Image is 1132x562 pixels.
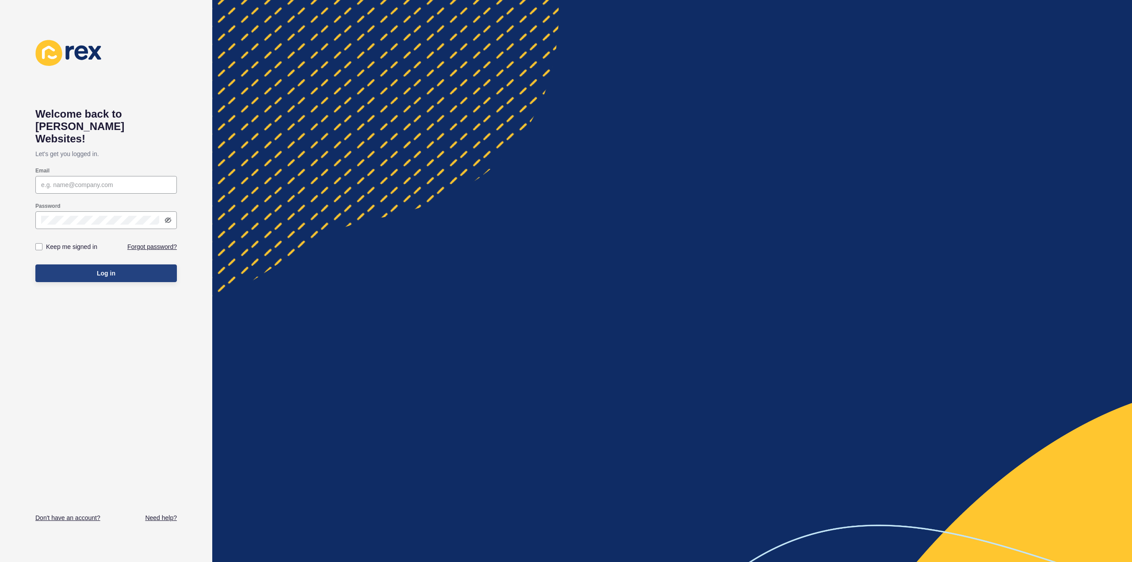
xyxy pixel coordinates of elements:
[35,108,177,145] h1: Welcome back to [PERSON_NAME] Websites!
[35,145,177,163] p: Let's get you logged in.
[145,513,177,522] a: Need help?
[35,264,177,282] button: Log in
[97,269,115,278] span: Log in
[46,242,97,251] label: Keep me signed in
[35,513,100,522] a: Don't have an account?
[35,167,50,174] label: Email
[35,203,61,210] label: Password
[127,242,177,251] a: Forgot password?
[41,180,171,189] input: e.g. name@company.com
